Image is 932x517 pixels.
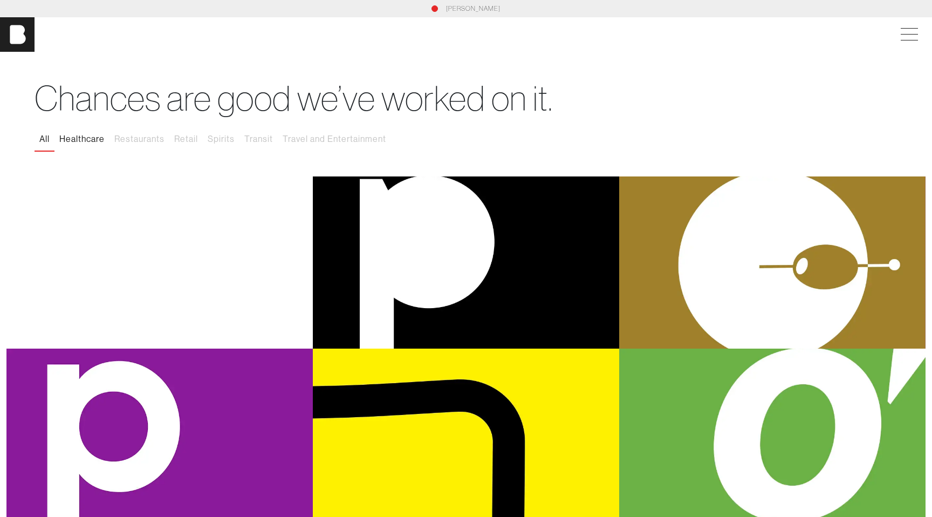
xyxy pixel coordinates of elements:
[446,4,501,13] a: [PERSON_NAME]
[169,128,203,151] button: Retail
[203,128,239,151] button: Spirits
[109,128,169,151] button: Restaurants
[54,128,109,151] button: Healthcare
[35,78,897,119] h1: Chances are good we’ve worked on it.
[278,128,391,151] button: Travel and Entertainment
[35,128,54,151] button: All
[239,128,278,151] button: Transit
